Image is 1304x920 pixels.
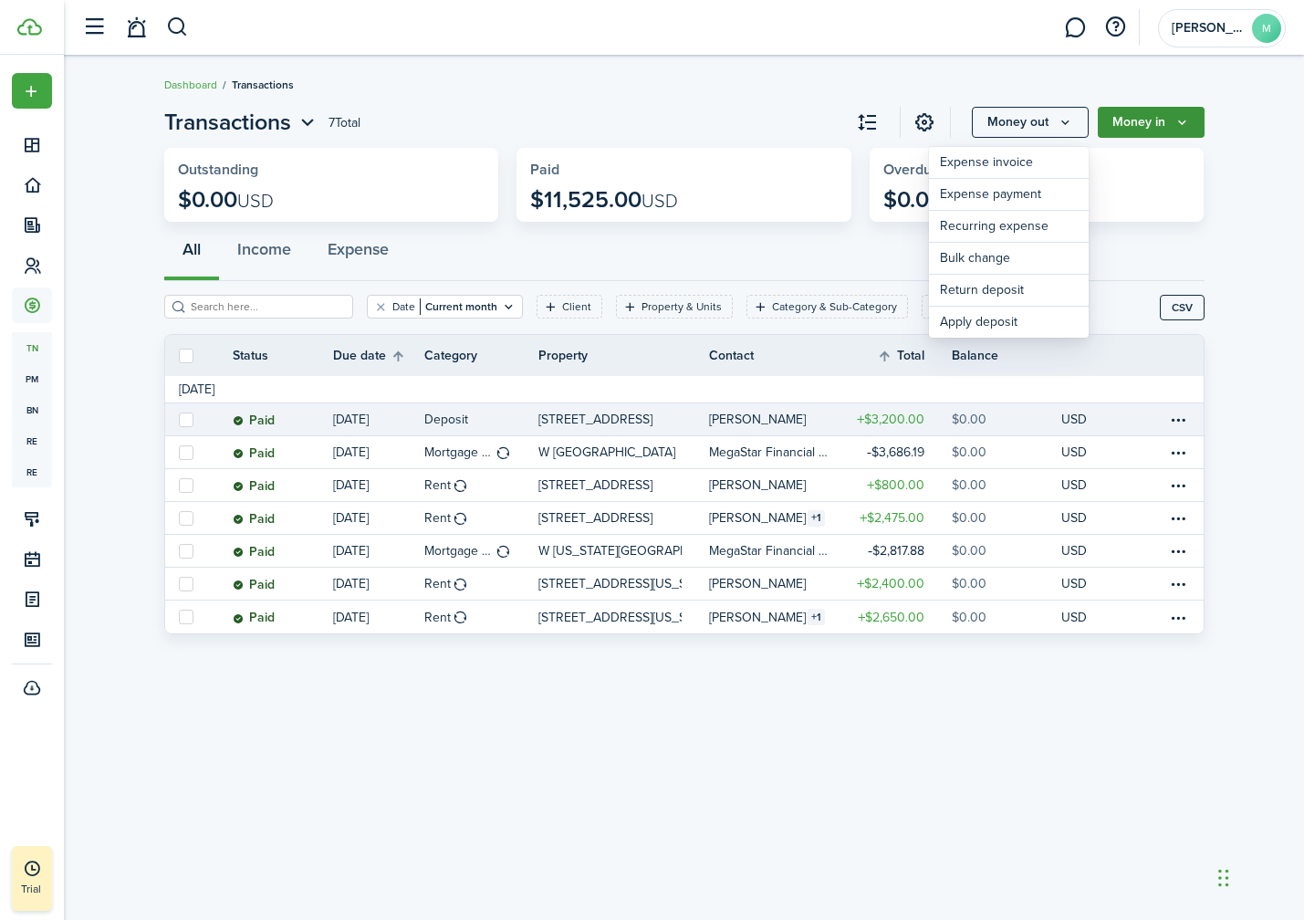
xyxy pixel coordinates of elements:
[165,380,228,399] td: [DATE]
[1061,502,1111,534] a: USD
[538,469,710,501] a: [STREET_ADDRESS]
[709,403,842,435] a: [PERSON_NAME]
[1213,832,1304,920] iframe: Chat Widget
[424,410,468,429] table-info-title: Deposit
[1058,5,1092,51] a: Messaging
[233,568,333,600] a: Paid
[929,147,1089,179] a: Expense invoice
[538,443,675,462] p: W [GEOGRAPHIC_DATA]
[952,403,1061,435] a: $0.00
[233,502,333,534] a: Paid
[164,106,319,139] button: Transactions
[12,394,52,425] a: bn
[538,535,710,567] a: W [US_STATE][GEOGRAPHIC_DATA]
[237,187,274,214] span: USD
[952,568,1061,600] a: $0.00
[860,508,924,528] table-amount-title: $2,475.00
[329,113,360,132] header-page-total: 7 Total
[842,436,952,468] a: $3,686.19
[367,295,523,319] filter-tag: Open filter
[530,162,838,178] widget-stats-title: Paid
[929,179,1089,211] a: Expense payment
[1061,601,1111,633] a: USD
[709,436,842,468] a: MegaStar Financial Corp.
[877,345,952,367] th: Sort
[424,541,494,560] table-info-title: Mortgage and Loans
[12,332,52,363] a: tn
[709,346,842,365] th: Contact
[1061,568,1111,600] a: USD
[952,346,1061,365] th: Balance
[709,445,831,460] table-profile-info-text: MegaStar Financial Corp.
[333,436,424,468] a: [DATE]
[929,307,1089,338] a: Apply deposit
[12,456,52,487] a: re
[333,608,369,627] p: [DATE]
[929,211,1089,243] a: Recurring expense
[12,363,52,394] a: pm
[1061,410,1087,429] p: USD
[538,574,683,593] p: [STREET_ADDRESS][US_STATE]
[857,410,924,429] table-amount-title: $3,200.00
[867,443,924,462] table-amount-title: $3,686.19
[333,476,369,495] p: [DATE]
[538,608,683,627] p: [STREET_ADDRESS][US_STATE]
[333,410,369,429] p: [DATE]
[1061,443,1087,462] p: USD
[233,512,275,527] status: Paid
[164,77,217,93] a: Dashboard
[883,187,979,213] p: $0.00
[424,476,451,495] table-info-title: Rent
[424,346,538,365] th: Category
[424,436,538,468] a: Mortgage and Loans
[538,403,710,435] a: [STREET_ADDRESS]
[233,436,333,468] a: Paid
[952,469,1061,501] a: $0.00
[333,443,369,462] p: [DATE]
[424,443,494,462] table-info-title: Mortgage and Loans
[709,469,842,501] a: [PERSON_NAME]
[709,508,806,528] table-info-title: [PERSON_NAME]
[333,469,424,501] a: [DATE]
[538,436,710,468] a: W [GEOGRAPHIC_DATA]
[333,508,369,528] p: [DATE]
[808,609,825,625] table-counter: 1
[424,568,538,600] a: Rent
[772,298,897,315] filter-tag-label: Category & Sub-Category
[333,601,424,633] a: [DATE]
[233,578,275,592] status: Paid
[1172,22,1245,35] span: Miguel
[233,479,275,494] status: Paid
[972,107,1089,138] button: Open menu
[616,295,733,319] filter-tag: Open filter
[424,601,538,633] a: Rent
[424,508,451,528] table-info-title: Rent
[119,5,153,51] a: Notifications
[17,18,42,36] img: TenantCloud
[233,601,333,633] a: Paid
[538,508,652,528] p: [STREET_ADDRESS]
[842,502,952,534] a: $2,475.00
[12,425,52,456] span: re
[952,443,986,462] table-amount-description: $0.00
[562,298,591,315] filter-tag-label: Client
[233,469,333,501] a: Paid
[709,568,842,600] a: [PERSON_NAME]
[1061,476,1087,495] p: USD
[842,403,952,435] a: $3,200.00
[424,469,538,501] a: Rent
[537,295,602,319] filter-tag: Open filter
[952,508,986,528] table-amount-description: $0.00
[642,187,678,214] span: USD
[922,295,1009,319] button: More filters
[883,162,1191,178] widget-stats-title: Overdue
[709,535,842,567] a: MegaStar Financial Corp.
[952,608,986,627] table-amount-description: $0.00
[333,541,369,560] p: [DATE]
[709,544,831,559] table-profile-info-text: MegaStar Financial Corp.
[186,298,347,316] input: Search here...
[857,574,924,593] table-amount-title: $2,400.00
